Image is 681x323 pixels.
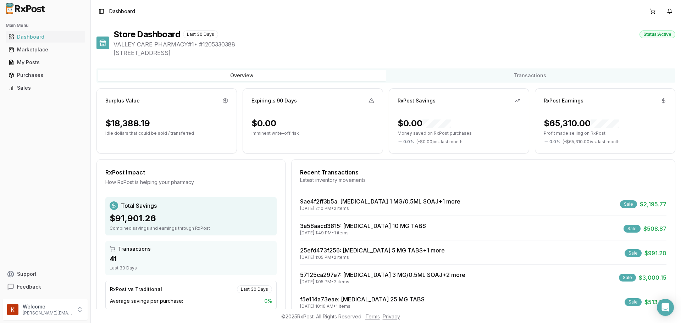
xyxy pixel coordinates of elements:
[3,3,48,14] img: RxPost Logo
[6,43,85,56] a: Marketplace
[3,280,88,293] button: Feedback
[264,297,272,305] span: 0 %
[105,97,140,104] div: Surplus Value
[657,299,674,316] div: Open Intercom Messenger
[644,298,666,306] span: $513.30
[110,213,272,224] div: $91,901.26
[300,168,666,177] div: Recent Transactions
[300,303,425,309] div: [DATE] 10:16 AM • 1 items
[98,70,386,81] button: Overview
[3,69,88,81] button: Purchases
[9,59,82,66] div: My Posts
[300,206,460,211] div: [DATE] 2:10 PM • 2 items
[3,82,88,94] button: Sales
[23,310,72,316] p: [PERSON_NAME][EMAIL_ADDRESS][DOMAIN_NAME]
[121,201,157,210] span: Total Savings
[109,8,135,15] nav: breadcrumb
[619,274,636,282] div: Sale
[9,72,82,79] div: Purchases
[110,265,272,271] div: Last 30 Days
[105,130,228,136] p: Idle dollars that could be sold / transferred
[644,249,666,257] span: $991.20
[110,286,162,293] div: RxPost vs Traditional
[105,179,277,186] div: How RxPost is helping your pharmacy
[300,271,465,278] a: 57125ca297e7: [MEDICAL_DATA] 3 MG/0.5ML SOAJ+2 more
[398,97,436,104] div: RxPost Savings
[398,130,520,136] p: Money saved on RxPost purchases
[639,273,666,282] span: $3,000.15
[17,283,41,290] span: Feedback
[549,139,560,145] span: 0.0 %
[6,69,85,82] a: Purchases
[640,30,675,38] div: Status: Active
[544,97,583,104] div: RxPost Earnings
[3,57,88,68] button: My Posts
[625,249,642,257] div: Sale
[23,303,72,310] p: Welcome
[625,298,642,306] div: Sale
[237,285,272,293] div: Last 30 Days
[563,139,620,145] span: ( - $65,310.00 ) vs. last month
[7,304,18,315] img: User avatar
[544,118,619,129] div: $65,310.00
[544,130,666,136] p: Profit made selling on RxPost
[6,82,85,94] a: Sales
[300,255,445,260] div: [DATE] 1:05 PM • 2 items
[383,313,400,319] a: Privacy
[624,225,641,233] div: Sale
[640,200,666,208] span: $2,195.77
[251,118,276,129] div: $0.00
[620,200,637,208] div: Sale
[9,84,82,91] div: Sales
[110,297,183,305] span: Average savings per purchase:
[105,168,277,177] div: RxPost Impact
[3,31,88,43] button: Dashboard
[118,245,151,252] span: Transactions
[6,30,85,43] a: Dashboard
[300,296,425,303] a: f5e114a73eae: [MEDICAL_DATA] 25 MG TABS
[300,198,460,205] a: 9ae4f2ff3b5a: [MEDICAL_DATA] 1 MG/0.5ML SOAJ+1 more
[3,268,88,280] button: Support
[251,97,297,104] div: Expiring ≤ 90 Days
[300,279,465,285] div: [DATE] 1:05 PM • 3 items
[300,247,445,254] a: 25efd473f256: [MEDICAL_DATA] 5 MG TABS+1 more
[113,49,675,57] span: [STREET_ADDRESS]
[113,40,675,49] span: VALLEY CARE PHARMACY#1 • # 1205330388
[300,177,666,184] div: Latest inventory movements
[110,225,272,231] div: Combined savings and earnings through RxPost
[113,29,180,40] h1: Store Dashboard
[105,118,150,129] div: $18,388.19
[110,254,272,264] div: 41
[6,23,85,28] h2: Main Menu
[643,224,666,233] span: $508.87
[386,70,674,81] button: Transactions
[9,33,82,40] div: Dashboard
[3,44,88,55] button: Marketplace
[9,46,82,53] div: Marketplace
[251,130,374,136] p: Imminent write-off risk
[109,8,135,15] span: Dashboard
[403,139,414,145] span: 0.0 %
[398,118,451,129] div: $0.00
[416,139,463,145] span: ( - $0.00 ) vs. last month
[300,222,426,229] a: 3a58aacd3815: [MEDICAL_DATA] 10 MG TABS
[6,56,85,69] a: My Posts
[365,313,380,319] a: Terms
[183,30,218,38] div: Last 30 Days
[300,230,426,236] div: [DATE] 1:49 PM • 1 items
